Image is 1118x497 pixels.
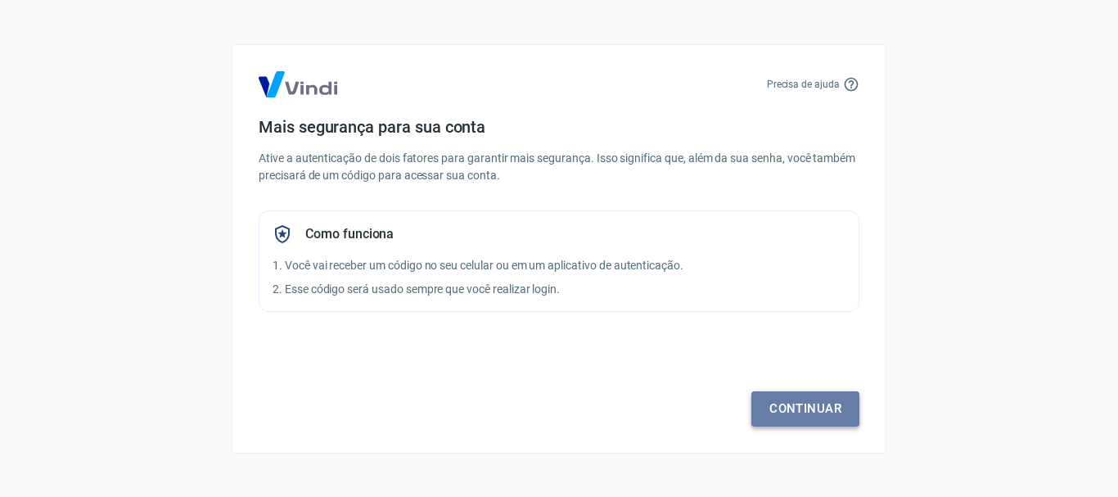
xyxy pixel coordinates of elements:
p: Precisa de ajuda [767,77,840,92]
h4: Mais segurança para sua conta [259,117,859,137]
p: 1. Você vai receber um código no seu celular ou em um aplicativo de autenticação. [273,257,845,274]
img: Logo Vind [259,71,337,97]
p: 2. Esse código será usado sempre que você realizar login. [273,281,845,298]
a: Continuar [751,391,859,426]
h5: Como funciona [305,226,394,242]
p: Ative a autenticação de dois fatores para garantir mais segurança. Isso significa que, além da su... [259,150,859,184]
